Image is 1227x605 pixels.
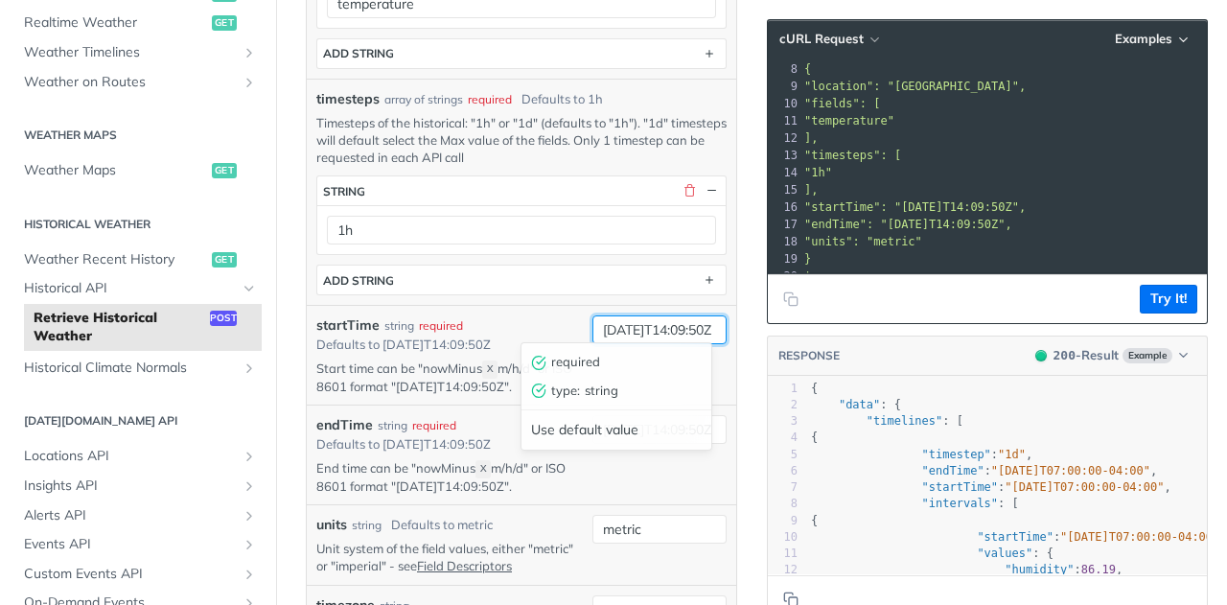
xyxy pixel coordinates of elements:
div: 7 [768,479,798,496]
p: Unit system of the field values, either "metric" or "imperial" - see [316,540,585,574]
button: Show subpages for Locations API [242,449,257,464]
a: Weather Mapsget [14,156,262,185]
a: Events APIShow subpages for Events API [14,530,262,559]
span: Alerts API [24,506,237,525]
div: Defaults to [DATE]T14:09:50Z [316,435,491,454]
span: : , [811,563,1123,576]
span: "endTime": "[DATE]T14:09:50Z", [804,218,1012,231]
span: "endTime" [922,464,984,477]
span: valid [531,383,546,398]
span: Weather Maps [24,161,207,180]
button: Copy to clipboard [777,285,804,314]
div: 17 [768,216,800,233]
span: "timesteps": [ [804,149,901,162]
button: Examples [1108,30,1197,49]
div: 11 [768,112,800,129]
div: string [378,417,407,434]
span: "timelines" [867,414,942,428]
span: Realtime Weather [24,13,207,33]
button: string [317,176,726,205]
label: units [316,515,347,535]
button: Show subpages for Events API [242,537,257,552]
span: get [212,163,237,178]
span: Custom Events API [24,565,237,584]
span: 200 [1035,350,1047,361]
div: 6 [768,463,798,479]
label: startTime [316,315,380,336]
div: 11 [768,546,798,562]
span: { [804,62,811,76]
span: string [585,382,702,401]
a: Historical Climate NormalsShow subpages for Historical Climate Normals [14,354,262,383]
div: 10 [768,529,798,546]
span: Example [1123,348,1172,363]
div: 12 [768,562,798,578]
button: ADD string [317,39,726,68]
div: 9 [768,513,798,529]
button: Show subpages for Weather Timelines [242,45,257,60]
a: Weather on RoutesShow subpages for Weather on Routes [14,68,262,97]
a: Realtime Weatherget [14,9,262,37]
span: get [212,252,237,268]
span: post [210,311,237,326]
div: 9 [768,78,800,95]
span: Events API [24,535,237,554]
div: ADD string [323,46,394,60]
span: : , [811,530,1227,544]
a: Locations APIShow subpages for Locations API [14,442,262,471]
div: 18 [768,233,800,250]
span: "1d" [998,448,1026,461]
a: Custom Events APIShow subpages for Custom Events API [14,560,262,589]
span: "startTime" [922,480,998,494]
div: 16 [768,198,800,216]
span: Weather Recent History [24,250,207,269]
div: 4 [768,430,798,446]
button: Show subpages for Alerts API [242,508,257,524]
button: Show subpages for Custom Events API [242,567,257,582]
div: 14 [768,164,800,181]
span: get [212,15,237,31]
span: "units": "metric" [804,235,922,248]
div: 8 [768,496,798,512]
button: ADD string [317,266,726,294]
span: "temperature" [804,114,894,128]
a: Weather TimelinesShow subpages for Weather Timelines [14,38,262,67]
a: Alerts APIShow subpages for Alerts API [14,501,262,530]
div: 12 [768,129,800,147]
label: endTime [316,415,373,435]
span: { [811,430,818,444]
button: Try It! [1140,285,1197,314]
span: "data" [839,398,880,411]
div: Defaults to 1h [521,90,603,109]
div: array of strings [384,91,463,108]
div: required [419,317,463,335]
span: : { [811,398,901,411]
span: : , [811,464,1157,477]
span: "fields": [ [804,97,880,110]
a: Historical APIHide subpages for Historical API [14,274,262,303]
h2: [DATE][DOMAIN_NAME] API [14,412,262,430]
span: { [811,514,818,527]
div: 2 [768,397,798,413]
div: ADD string [323,273,394,288]
span: "location": "[GEOGRAPHIC_DATA]", [804,80,1026,93]
div: - Result [1053,346,1119,365]
span: : , [811,448,1032,461]
div: 1 [768,381,798,397]
div: required [468,91,512,108]
p: End time can be "nowMinus m/h/d" or ISO 8601 format "[DATE]T14:09:50Z". [316,459,585,496]
span: X [480,463,487,477]
span: Insights API [24,477,237,496]
span: } [804,252,811,266]
span: valid [531,355,546,370]
span: Examples [1115,31,1172,47]
div: 10 [768,95,800,112]
button: Show subpages for Insights API [242,478,257,494]
span: ' [804,269,811,283]
div: required [521,348,706,377]
span: 200 [1053,348,1076,362]
div: 5 [768,447,798,463]
span: cURL Request [779,31,864,47]
div: string [323,184,365,198]
span: : [ [811,497,1019,510]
